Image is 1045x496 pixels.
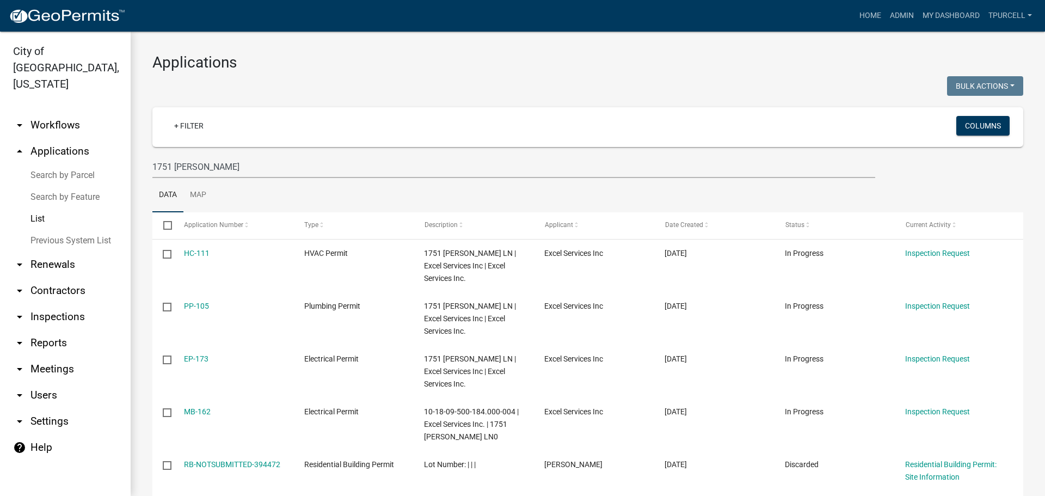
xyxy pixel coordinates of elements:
a: Data [152,178,183,213]
span: Electrical Permit [304,407,359,416]
datatable-header-cell: Date Created [654,212,774,238]
span: Application Number [184,221,243,229]
a: + Filter [165,116,212,136]
span: Lot Number: | | | [424,460,476,469]
span: Applicant [544,221,573,229]
datatable-header-cell: Status [774,212,895,238]
i: help [13,441,26,454]
span: 08/13/2025 [665,249,687,258]
a: Inspection Request [905,354,970,363]
span: 1751 PENNY MARTIN LN | Excel Services Inc | Excel Services Inc. [424,302,516,335]
datatable-header-cell: Current Activity [895,212,1015,238]
span: Plumbing Permit [304,302,360,310]
span: In Progress [785,249,823,258]
span: 06/16/2025 [665,407,687,416]
a: MB-162 [184,407,211,416]
span: Electrical Permit [304,354,359,363]
i: arrow_drop_down [13,284,26,297]
h3: Applications [152,53,1023,72]
span: Discarded [785,460,819,469]
span: 07/14/2025 [665,354,687,363]
span: Excel Services Inc [544,354,603,363]
a: RB-NOTSUBMITTED-394472 [184,460,280,469]
span: 10-18-09-500-184.000-004 | Excel Services Inc. | 1751 PENNY MARTIN LN0 [424,407,519,441]
a: Inspection Request [905,407,970,416]
a: Inspection Request [905,249,970,258]
a: Tpurcell [984,5,1036,26]
a: Admin [886,5,918,26]
a: PP-105 [184,302,209,310]
span: Excel Services Inc [544,249,603,258]
span: Current Activity [905,221,950,229]
i: arrow_drop_down [13,310,26,323]
span: Residential Building Permit [304,460,394,469]
i: arrow_drop_down [13,336,26,350]
i: arrow_drop_down [13,258,26,271]
i: arrow_drop_down [13,415,26,428]
i: arrow_drop_down [13,389,26,402]
span: Excel Services Inc [544,302,603,310]
span: Type [304,221,318,229]
span: Excel Services Inc [544,407,603,416]
span: Status [785,221,804,229]
i: arrow_drop_down [13,363,26,376]
span: In Progress [785,354,823,363]
span: 1751 PENNY MARTIN LN | Excel Services Inc | Excel Services Inc. [424,249,516,283]
a: Map [183,178,213,213]
a: Inspection Request [905,302,970,310]
input: Search for applications [152,156,875,178]
datatable-header-cell: Application Number [173,212,293,238]
i: arrow_drop_down [13,119,26,132]
span: In Progress [785,302,823,310]
button: Bulk Actions [947,76,1023,96]
span: In Progress [785,407,823,416]
span: 1751 PENNY MARTIN LN | Excel Services Inc | Excel Services Inc. [424,354,516,388]
a: EP-173 [184,354,208,363]
span: 03/25/2025 [665,460,687,469]
datatable-header-cell: Select [152,212,173,238]
span: HVAC Permit [304,249,348,258]
span: Date Created [665,221,703,229]
span: Tony Jackson [544,460,603,469]
a: HC-111 [184,249,210,258]
a: My Dashboard [918,5,984,26]
i: arrow_drop_up [13,145,26,158]
datatable-header-cell: Description [414,212,534,238]
datatable-header-cell: Applicant [534,212,654,238]
span: 08/13/2025 [665,302,687,310]
datatable-header-cell: Type [293,212,414,238]
a: Home [855,5,886,26]
span: Description [424,221,457,229]
button: Columns [956,116,1010,136]
a: Residential Building Permit: Site Information [905,460,997,481]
